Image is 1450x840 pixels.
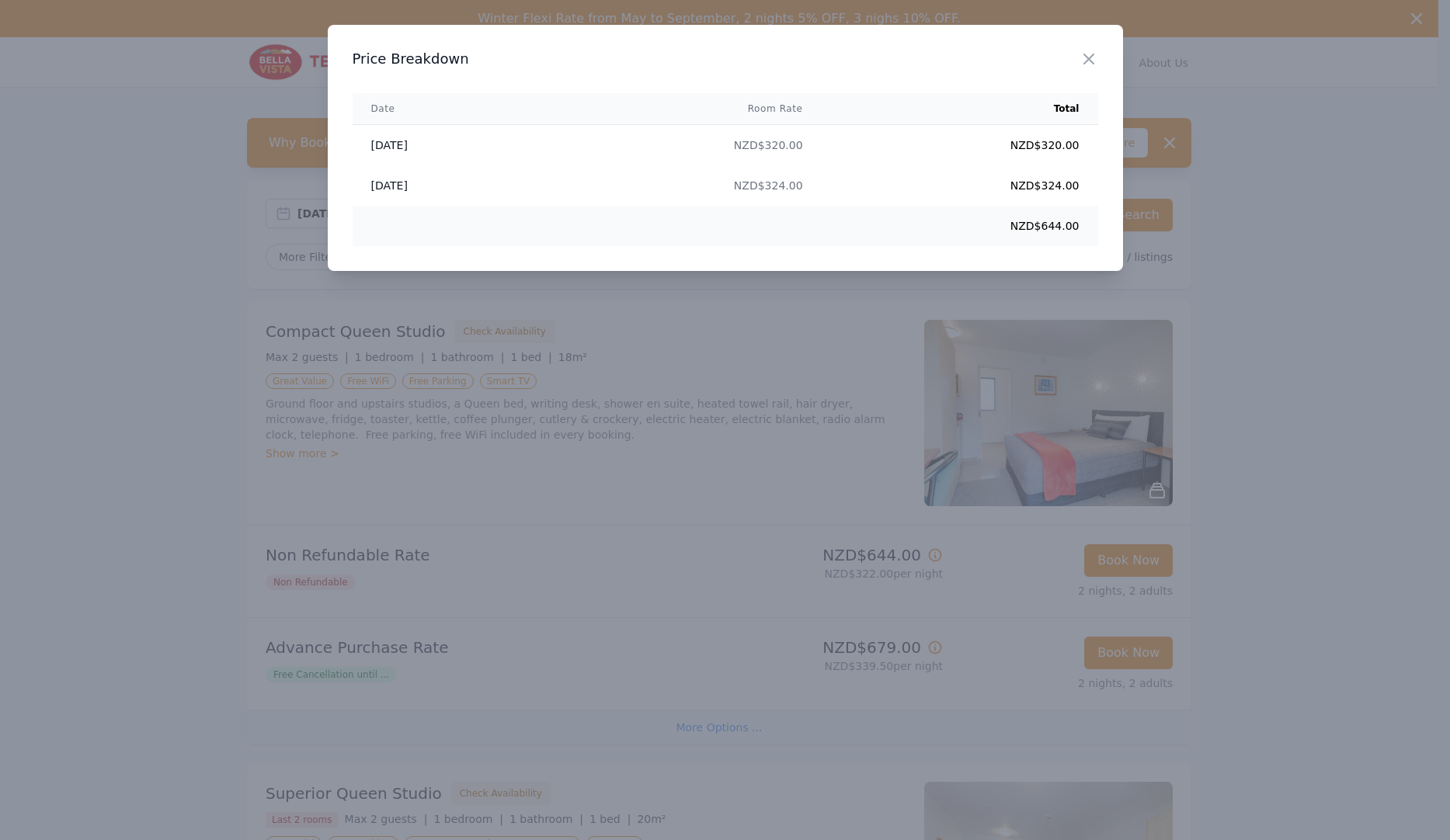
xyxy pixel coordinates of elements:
th: Room Rate [545,93,822,125]
th: Total [822,93,1098,125]
td: NZD$324.00 [545,165,822,206]
td: NZD$644.00 [822,206,1098,246]
td: [DATE] [353,125,545,166]
th: Date [353,93,545,125]
td: NZD$320.00 [545,125,822,166]
td: NZD$324.00 [822,165,1098,206]
h3: Price Breakdown [353,50,1098,68]
td: NZD$320.00 [822,125,1098,166]
td: [DATE] [353,165,545,206]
